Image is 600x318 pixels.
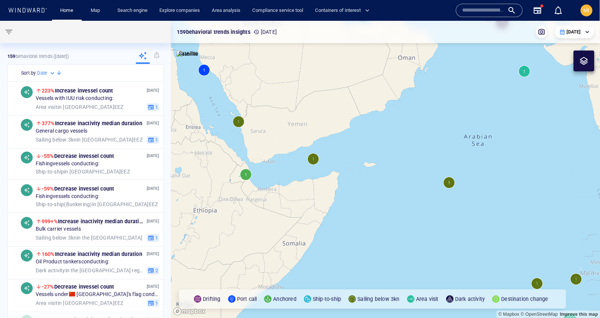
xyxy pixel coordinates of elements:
span: Increase in activity median duration [42,120,142,126]
button: Home [55,4,79,17]
span: Decrease in vessel count [42,186,114,192]
p: Destination change [501,295,548,304]
span: 223% [42,88,55,94]
span: 1 [154,104,158,110]
a: Search engine [114,4,150,17]
p: [DATE] [147,185,159,192]
span: Increase in activity median duration [42,251,142,257]
span: in [GEOGRAPHIC_DATA] EEZ [36,136,143,143]
span: in the [GEOGRAPHIC_DATA] region [36,267,144,274]
p: Satellite [179,49,198,58]
span: Increase in vessel count [42,88,113,94]
span: 999+% [42,218,58,224]
span: Vessels under [GEOGRAPHIC_DATA] 's flag conducting: [36,291,159,298]
a: Mapbox [499,312,519,317]
button: MI [579,3,594,18]
a: Mapbox logo [173,307,206,316]
a: Area analysis [209,4,243,17]
span: Containers of interest [315,6,370,15]
span: in [GEOGRAPHIC_DATA] EEZ [36,201,158,208]
p: Sailing below 3kn [357,295,399,304]
span: -55% [42,153,54,159]
span: Decrease in vessel count [42,284,114,290]
p: Dark activity [455,295,485,304]
span: MI [584,7,590,13]
span: in [GEOGRAPHIC_DATA] EEZ [36,168,130,175]
span: 1 [154,136,158,143]
div: Date [37,69,56,77]
p: [DATE] [253,27,277,36]
span: 1 [154,300,158,306]
span: -27% [42,284,54,290]
iframe: Chat [568,285,594,312]
span: Ship-to-ship ( Bunkering ) [36,201,92,207]
span: -59% [42,186,54,192]
p: Port call [237,295,257,304]
span: Bulk carrier vessels [36,226,81,233]
p: 159 behavioral trends insights [177,27,250,36]
p: Ship-to-ship [313,295,341,304]
a: Map [88,4,106,17]
span: Area visit [36,300,58,306]
span: General cargo vessels [36,128,87,134]
a: Explore companies [156,4,203,17]
a: Map feedback [560,312,598,317]
p: [DATE] [147,152,159,159]
p: Anchored [273,295,296,304]
img: satellite [176,51,198,58]
strong: 159 [7,53,16,59]
div: [DATE] [560,29,590,35]
span: Dark activity [36,267,65,273]
button: 2 [147,266,159,275]
p: [DATE] [567,29,581,35]
p: [DATE] [147,283,159,290]
span: in [GEOGRAPHIC_DATA] EEZ [36,300,124,306]
button: 1 [147,299,159,307]
button: 1 [147,234,159,242]
span: 160% [42,251,55,257]
h6: Sort by [21,69,36,77]
button: 1 [147,103,159,111]
h6: Date [37,69,47,77]
span: 377% [42,120,55,126]
span: Vessels with IUU risk conducting: [36,95,114,102]
p: Area visit [416,295,439,304]
span: in the [GEOGRAPHIC_DATA] [36,234,142,241]
p: behavioral trends ([DATE]) [7,53,69,60]
span: Ship-to-ship [36,168,64,174]
a: OpenStreetMap [521,312,558,317]
p: [DATE] [147,250,159,257]
span: Increase in activity median duration [42,218,145,224]
span: 2 [154,267,158,274]
span: Sailing below 3kn [36,136,77,142]
span: Oil Product tankers conducting: [36,259,109,265]
span: Fishing vessels conducting: [36,160,99,167]
p: Drifting [203,295,221,304]
p: [DATE] [147,120,159,127]
span: 1 [154,234,158,241]
span: Area visit [36,104,58,110]
div: Notification center [554,6,563,15]
button: Map [85,4,108,17]
button: 1 [147,136,159,144]
span: Decrease in vessel count [42,153,114,159]
a: Compliance service tool [249,4,306,17]
p: [DATE] [147,87,159,94]
p: [DATE] [147,218,159,225]
a: Home [58,4,77,17]
span: Fishing vessels conducting: [36,193,99,200]
button: Containers of interest [312,4,376,17]
span: in [GEOGRAPHIC_DATA] EEZ [36,104,124,110]
span: Sailing below 3kn [36,234,77,240]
